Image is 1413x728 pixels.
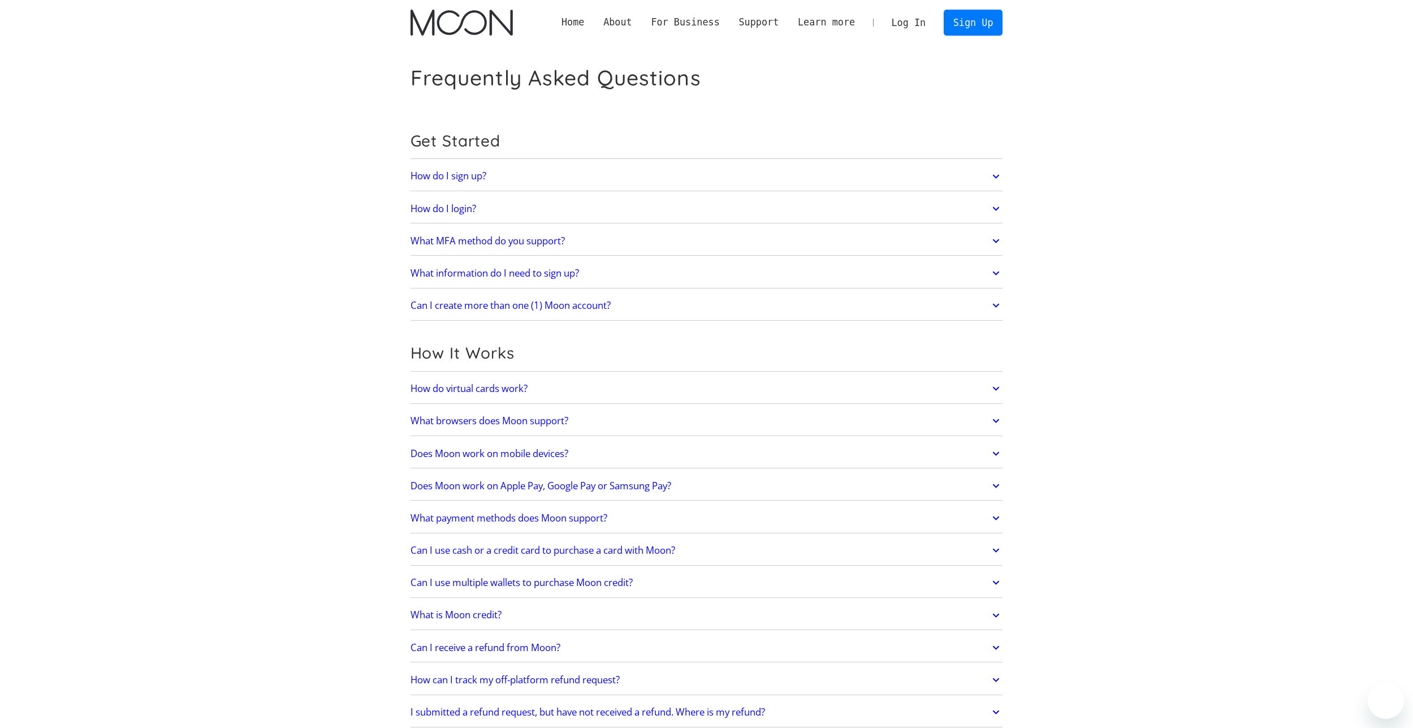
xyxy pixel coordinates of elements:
[410,668,1003,692] a: How can I track my off-platform refund request?
[410,480,671,492] h2: Does Moon work on Apple Pay, Google Pay or Samsung Pay?
[410,261,1003,285] a: What information do I need to sign up?
[798,15,855,29] div: Learn more
[410,229,1003,253] a: What MFA method do you support?
[410,539,1003,562] a: Can I use cash or a credit card to purchase a card with Moon?
[410,512,607,524] h2: What payment methods does Moon support?
[410,197,1003,221] a: How do I login?
[882,10,935,35] a: Log In
[410,268,579,279] h2: What information do I need to sign up?
[410,170,486,182] h2: How do I sign up?
[410,165,1003,188] a: How do I sign up?
[410,343,1003,363] h2: How It Works
[738,15,779,29] div: Support
[410,545,675,556] h2: Can I use cash or a credit card to purchase a card with Moon?
[410,707,765,718] h2: I submitted a refund request, but have not received a refund. Where is my refund?
[642,15,729,29] div: For Business
[410,131,1003,150] h2: Get Started
[552,15,594,29] a: Home
[410,674,620,686] h2: How can I track my off-platform refund request?
[603,15,632,29] div: About
[410,609,502,621] h2: What is Moon credit?
[410,383,528,394] h2: How do virtual cards work?
[410,571,1003,595] a: Can I use multiple wallets to purchase Moon credit?
[410,577,633,588] h2: Can I use multiple wallets to purchase Moon credit?
[410,636,1003,660] a: Can I receive a refund from Moon?
[594,15,641,29] div: About
[944,10,1003,35] a: Sign Up
[410,203,476,214] h2: How do I login?
[410,377,1003,400] a: How do virtual cards work?
[410,294,1003,317] a: Can I create more than one (1) Moon account?
[1368,683,1404,719] iframe: Nút để khởi chạy cửa sổ nhắn tin
[410,448,568,459] h2: Does Moon work on mobile devices?
[410,442,1003,466] a: Does Moon work on mobile devices?
[410,10,513,36] img: Moon Logo
[410,409,1003,433] a: What browsers does Moon support?
[410,415,568,427] h2: What browsers does Moon support?
[788,15,865,29] div: Learn more
[729,15,788,29] div: Support
[410,10,513,36] a: home
[410,604,1003,627] a: What is Moon credit?
[410,300,611,311] h2: Can I create more than one (1) Moon account?
[410,700,1003,724] a: I submitted a refund request, but have not received a refund. Where is my refund?
[410,474,1003,498] a: Does Moon work on Apple Pay, Google Pay or Samsung Pay?
[410,65,701,91] h1: Frequently Asked Questions
[410,506,1003,530] a: What payment methods does Moon support?
[410,642,560,653] h2: Can I receive a refund from Moon?
[410,235,565,247] h2: What MFA method do you support?
[651,15,719,29] div: For Business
